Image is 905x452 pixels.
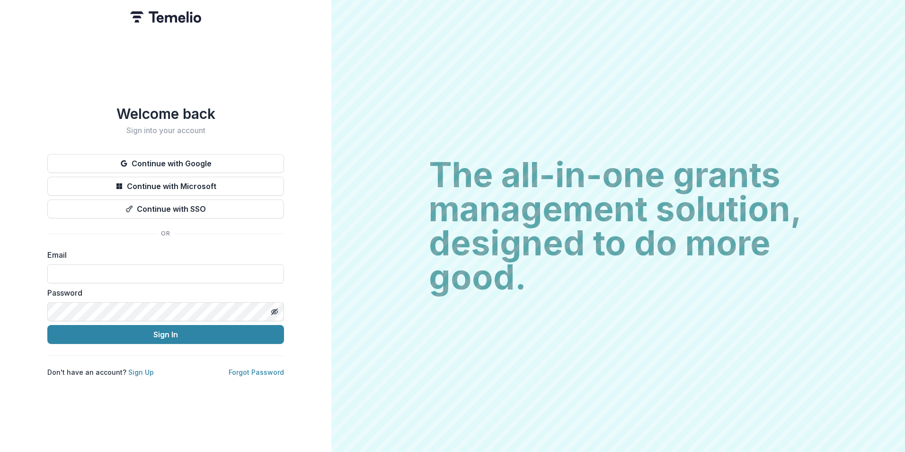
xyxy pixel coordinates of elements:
button: Continue with Google [47,154,284,173]
button: Continue with Microsoft [47,177,284,196]
label: Password [47,287,278,298]
a: Forgot Password [229,368,284,376]
button: Continue with SSO [47,199,284,218]
a: Sign Up [128,368,154,376]
h1: Welcome back [47,105,284,122]
button: Sign In [47,325,284,344]
h2: Sign into your account [47,126,284,135]
p: Don't have an account? [47,367,154,377]
label: Email [47,249,278,261]
button: Toggle password visibility [267,304,282,319]
img: Temelio [130,11,201,23]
